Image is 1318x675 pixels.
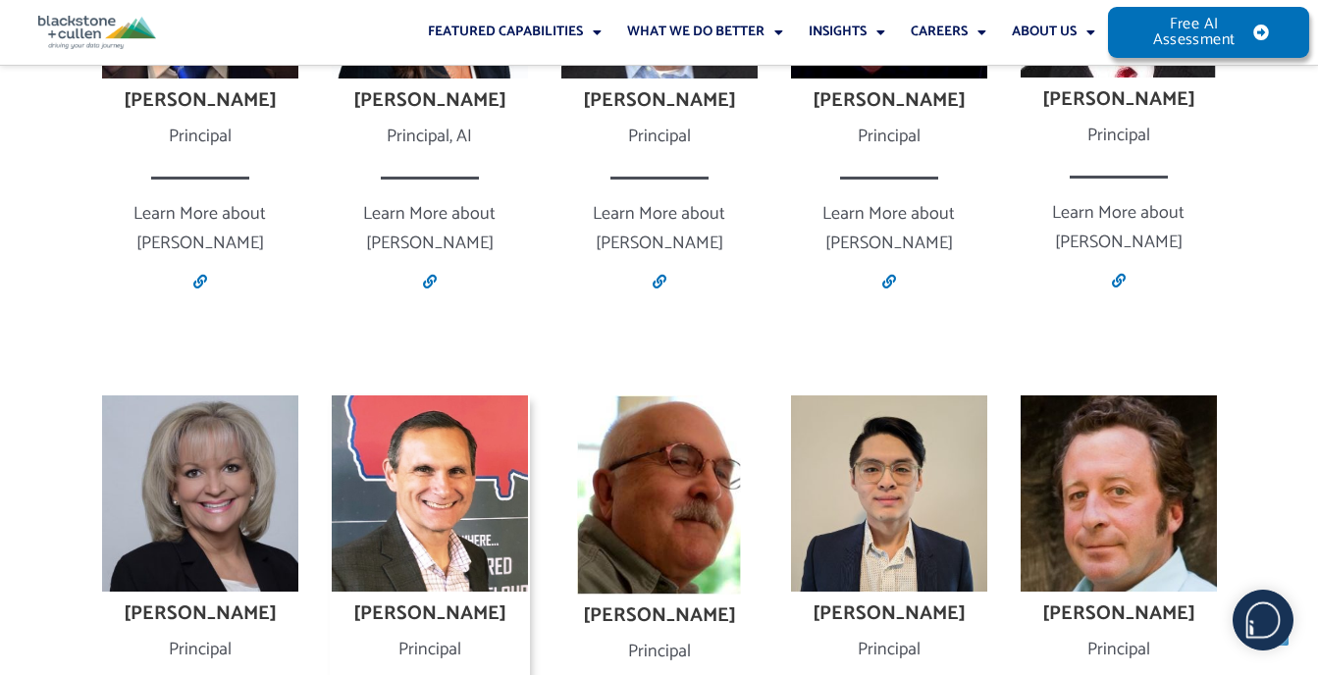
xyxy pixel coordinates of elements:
[1019,602,1219,626] h4: [PERSON_NAME]
[330,123,530,152] div: Principal, AI
[100,602,300,626] h4: [PERSON_NAME]
[102,395,298,592] img: Debbie Everidge
[1019,636,1219,665] div: Principal
[100,636,300,665] div: Principal
[577,395,741,595] img: Don Mick
[789,123,989,152] div: Principal
[789,636,989,665] div: Principal
[559,200,760,258] p: Learn More about [PERSON_NAME]
[330,200,530,258] p: Learn More about [PERSON_NAME]
[559,123,760,152] div: Principal
[100,123,300,152] div: Principal
[100,200,300,258] p: Learn More about [PERSON_NAME]
[1019,88,1219,112] h4: [PERSON_NAME]
[1019,199,1219,257] p: Learn More about [PERSON_NAME]
[1234,591,1292,649] img: users%2F5SSOSaKfQqXq3cFEnIZRYMEs4ra2%2Fmedia%2Fimages%2F-Bulle%20blanche%20sans%20fond%20%2B%20ma...
[332,395,528,592] img: Dennis McMaster
[1108,7,1309,58] a: Free AI Assessment
[789,200,989,258] p: Learn More about [PERSON_NAME]
[789,89,989,113] h4: [PERSON_NAME]
[330,636,530,665] div: Principal
[1147,17,1241,48] span: Free AI Assessment
[100,89,300,113] h4: [PERSON_NAME]
[330,602,530,626] h4: [PERSON_NAME]
[559,604,760,628] h4: [PERSON_NAME]
[789,602,989,626] h4: [PERSON_NAME]
[791,395,987,592] img: Eric Cheung
[559,89,760,113] h4: [PERSON_NAME]
[1019,122,1219,151] div: Principal
[559,638,760,667] div: Principal
[1021,395,1217,592] img: Brian Hoffman
[330,89,530,113] h4: [PERSON_NAME]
